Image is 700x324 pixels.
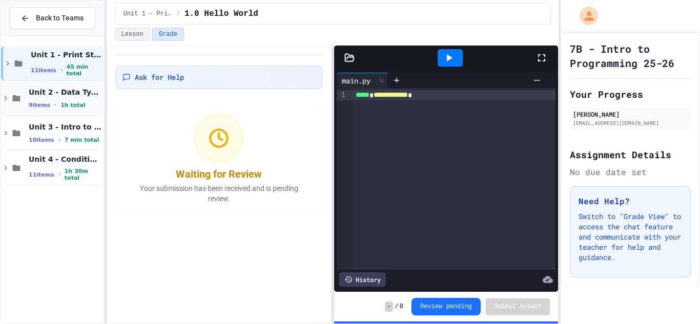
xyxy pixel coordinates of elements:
[60,102,86,109] span: 1h total
[29,155,101,164] span: Unit 4 - Conditionals and while Loops
[29,137,54,143] span: 10 items
[60,66,63,74] span: •
[411,298,481,315] button: Review pending
[579,195,682,207] h3: Need Help?
[570,166,691,178] div: No due date set
[395,303,399,311] span: /
[486,298,550,315] button: Submit Answer
[570,41,691,70] h1: 7B - Intro to Programming 25-26
[176,167,262,181] div: Waiting for Review
[54,101,56,109] span: •
[9,7,95,29] button: Back to Teams
[385,301,393,312] span: -
[65,137,99,143] span: 7 min total
[579,211,682,263] p: Switch to "Grade View" to access the chat feature and communicate with your teacher for help and ...
[573,110,688,119] div: [PERSON_NAME]
[570,87,691,101] h2: Your Progress
[67,63,101,77] span: 45 min total
[29,102,50,109] span: 9 items
[29,88,101,97] span: Unit 2 - Data Types, Variables, [DEMOGRAPHIC_DATA]
[337,75,376,86] div: main.py
[337,90,347,100] div: 1
[29,122,101,132] span: Unit 3 - Intro to Objects
[339,272,386,287] div: History
[123,10,173,18] span: Unit 1 - Print Statements
[569,4,601,28] div: My Account
[31,67,56,74] span: 11 items
[58,170,60,179] span: •
[135,72,184,82] span: Ask for Help
[400,303,403,311] span: 0
[494,303,542,311] span: Submit Answer
[184,8,258,20] span: 1.0 Hello World
[152,28,184,41] button: Grade
[337,73,388,88] div: main.py
[58,136,60,144] span: •
[570,147,691,162] h2: Assignment Details
[29,171,54,178] span: 11 items
[127,183,311,204] p: Your submission has been received and is pending review.
[65,168,101,181] span: 1h 30m total
[115,28,150,41] button: Lesson
[573,119,688,127] div: [EMAIL_ADDRESS][DOMAIN_NAME]
[36,13,84,24] span: Back to Teams
[31,50,101,59] span: Unit 1 - Print Statements
[177,10,180,18] span: /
